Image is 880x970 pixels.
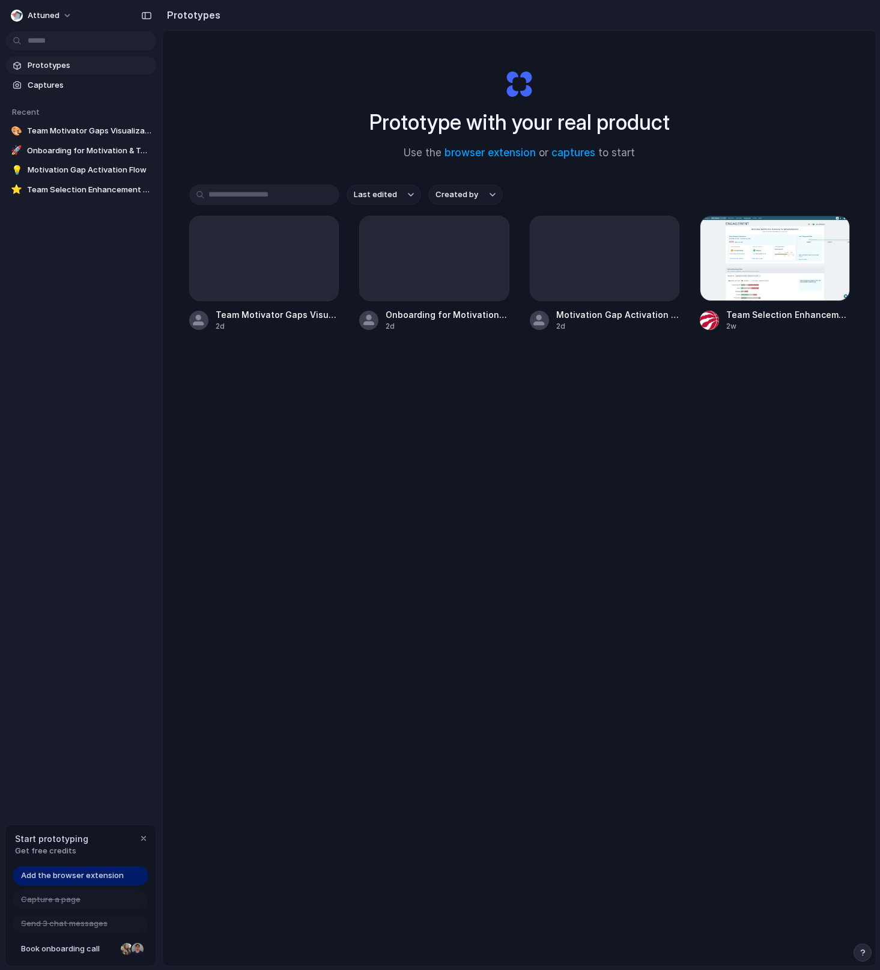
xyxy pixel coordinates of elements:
[354,189,397,201] span: Last edited
[6,56,156,75] a: Prototypes
[6,6,78,25] button: Attuned
[21,894,80,906] span: Capture a page
[700,216,850,332] a: Team Selection Enhancement for AI Talk CoachTeam Selection Enhancement for AI Talk Coach2w
[6,181,156,199] a: ⭐Team Selection Enhancement for AI Talk Coach
[27,184,151,196] span: Team Selection Enhancement for AI Talk Coach
[386,321,509,332] div: 2d
[21,870,124,882] span: Add the browser extension
[28,79,151,91] span: Captures
[216,321,339,332] div: 2d
[6,76,156,94] a: Captures
[13,939,148,959] a: Book onboarding call
[15,832,88,845] span: Start prototyping
[11,164,23,176] div: 💡
[6,161,156,179] a: 💡Motivation Gap Activation Flow
[435,189,478,201] span: Created by
[27,145,151,157] span: Onboarding for Motivation & TalkCoach Activation
[11,125,22,137] div: 🎨
[21,918,108,930] span: Send 3 chat messages
[21,943,116,955] span: Book onboarding call
[28,10,59,22] span: Attuned
[530,216,680,332] a: Motivation Gap Activation Flow2d
[216,308,339,321] span: Team Motivator Gaps Visualization
[369,106,670,138] h1: Prototype with your real product
[28,164,151,176] span: Motivation Gap Activation Flow
[556,321,680,332] div: 2d
[28,59,151,72] span: Prototypes
[15,845,88,857] span: Get free credits
[27,125,151,137] span: Team Motivator Gaps Visualization
[6,142,156,160] a: 🚀Onboarding for Motivation & TalkCoach Activation
[445,147,536,159] a: browser extension
[347,185,421,205] button: Last edited
[6,122,156,140] a: 🎨Team Motivator Gaps Visualization
[726,321,850,332] div: 2w
[120,942,134,956] div: Nicole Kubica
[404,145,635,161] span: Use the or to start
[130,942,145,956] div: Christian Iacullo
[359,216,509,332] a: Onboarding for Motivation & TalkCoach Activation2d
[556,308,680,321] span: Motivation Gap Activation Flow
[12,107,40,117] span: Recent
[11,184,22,196] div: ⭐
[11,145,22,157] div: 🚀
[551,147,595,159] a: captures
[726,308,850,321] span: Team Selection Enhancement for AI Talk Coach
[162,8,220,22] h2: Prototypes
[386,308,509,321] span: Onboarding for Motivation & TalkCoach Activation
[189,216,339,332] a: Team Motivator Gaps Visualization2d
[428,185,503,205] button: Created by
